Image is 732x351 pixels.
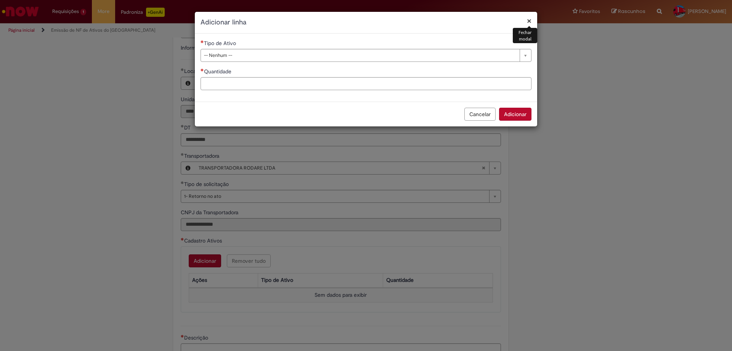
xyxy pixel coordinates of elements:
[499,108,531,121] button: Adicionar
[464,108,496,121] button: Cancelar
[204,68,233,75] span: Quantidade
[204,40,238,47] span: Tipo de Ativo
[513,28,537,43] div: Fechar modal
[201,40,204,43] span: Necessários
[204,49,516,61] span: -- Nenhum --
[527,17,531,25] button: Fechar modal
[201,68,204,71] span: Necessários
[201,77,531,90] input: Quantidade
[201,18,531,27] h2: Adicionar linha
